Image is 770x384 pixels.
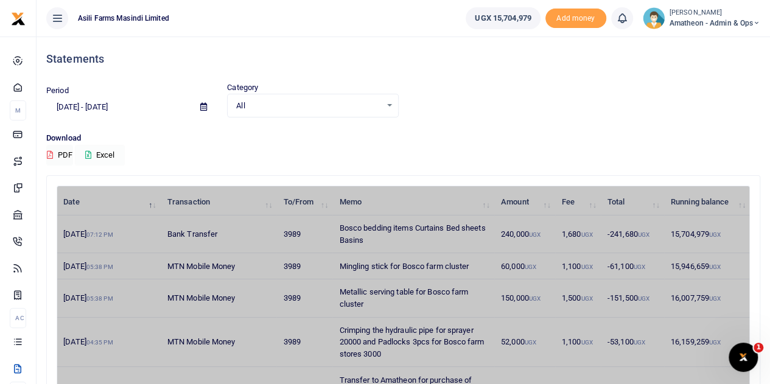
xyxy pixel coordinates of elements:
span: Asili Farms Masindi Limited [73,13,174,24]
small: [PERSON_NAME] [670,8,760,18]
h4: Statements [46,52,760,66]
span: Add money [545,9,606,29]
span: All [236,100,380,112]
a: Add money [545,13,606,22]
a: profile-user [PERSON_NAME] Amatheon - Admin & Ops [643,7,760,29]
a: logo-small logo-large logo-large [11,13,26,23]
li: Toup your wallet [545,9,606,29]
img: profile-user [643,7,665,29]
a: UGX 15,704,979 [466,7,540,29]
label: Category [227,82,258,94]
input: select period [46,97,191,117]
span: UGX 15,704,979 [475,12,531,24]
li: Wallet ballance [461,7,545,29]
li: M [10,100,26,120]
li: Ac [10,308,26,328]
button: Excel [75,145,125,166]
label: Period [46,85,69,97]
button: PDF [46,145,73,166]
iframe: Intercom live chat [729,343,758,372]
span: Amatheon - Admin & Ops [670,18,760,29]
span: 1 [754,343,763,352]
img: logo-small [11,12,26,26]
p: Download [46,132,760,145]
